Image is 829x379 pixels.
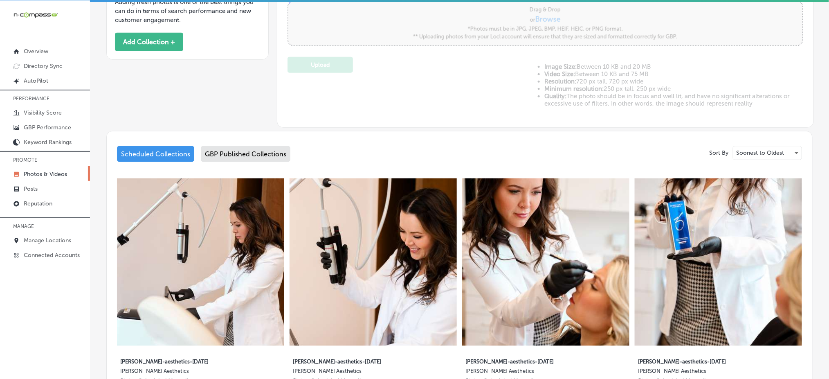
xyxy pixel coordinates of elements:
[24,48,48,55] p: Overview
[638,368,762,378] label: [PERSON_NAME] Aesthetics
[201,146,290,162] div: GBP Published Collections
[290,178,457,346] img: Collection thumbnail
[733,147,802,160] div: Soonest to Oldest
[293,354,417,368] label: [PERSON_NAME]-aesthetics-[DATE]
[24,109,62,116] p: Visibility Score
[24,171,67,178] p: Photos & Videos
[13,11,58,19] img: 660ab0bf-5cc7-4cb8-ba1c-48b5ae0f18e60NCTV_CLogo_TV_Black_-500x88.png
[465,368,590,378] label: [PERSON_NAME] Aesthetics
[293,368,417,378] label: [PERSON_NAME] Aesthetics
[737,149,784,157] p: Soonest to Oldest
[24,124,71,131] p: GBP Performance
[117,146,194,162] div: Scheduled Collections
[24,200,52,207] p: Reputation
[120,354,245,368] label: [PERSON_NAME]-aesthetics-[DATE]
[24,139,72,146] p: Keyword Rankings
[638,354,762,368] label: [PERSON_NAME]-aesthetics-[DATE]
[24,63,63,70] p: Directory Sync
[117,178,284,346] img: Collection thumbnail
[120,368,245,378] label: [PERSON_NAME] Aesthetics
[462,178,629,346] img: Collection thumbnail
[24,185,38,192] p: Posts
[635,178,802,346] img: Collection thumbnail
[24,77,48,84] p: AutoPilot
[465,354,590,368] label: [PERSON_NAME]-aesthetics-[DATE]
[710,149,729,156] p: Sort By
[24,252,80,259] p: Connected Accounts
[115,33,183,51] button: Add Collection +
[24,237,71,244] p: Manage Locations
